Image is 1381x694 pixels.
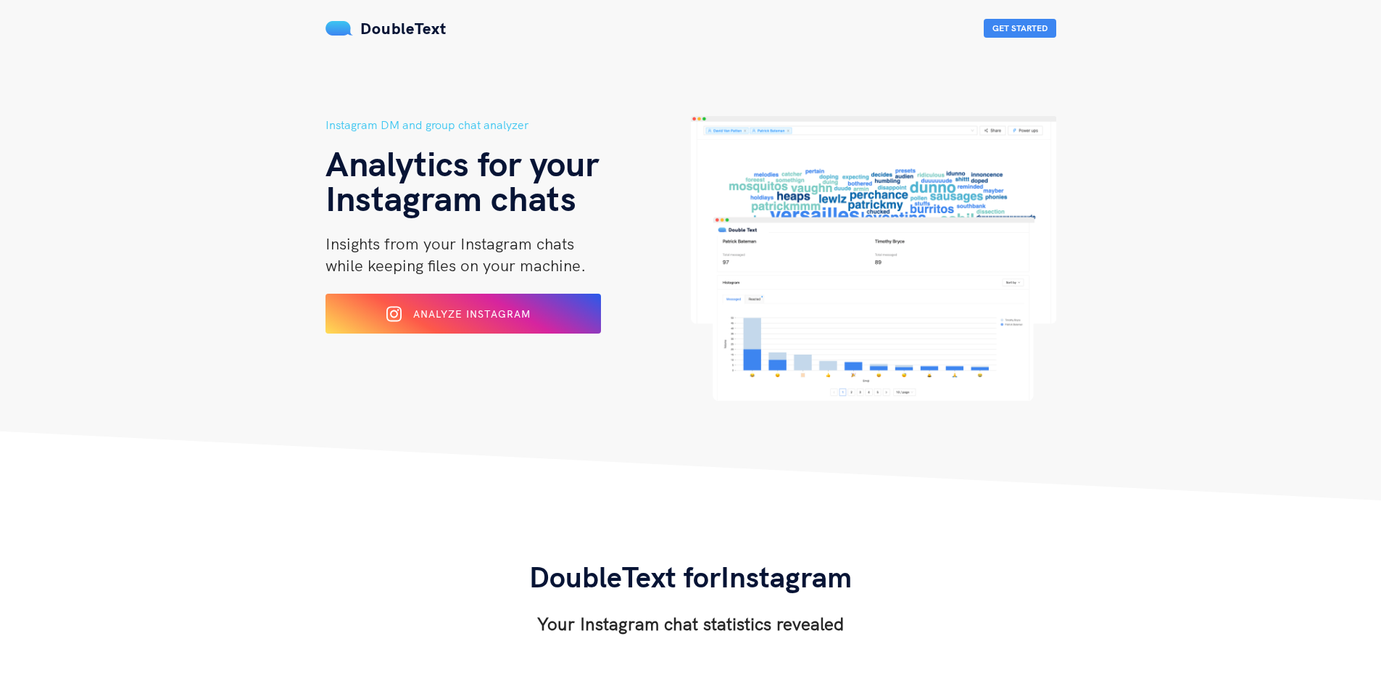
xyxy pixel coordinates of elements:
[325,21,353,36] img: mS3x8y1f88AAAAABJRU5ErkJggg==
[413,307,531,321] span: Analyze Instagram
[691,116,1056,401] img: hero
[325,176,576,220] span: Instagram chats
[325,294,601,334] button: Analyze Instagram
[529,558,852,595] span: DoubleText for Instagram
[360,18,447,38] span: DoubleText
[529,612,852,635] h3: Your Instagram chat statistics revealed
[325,255,586,276] span: while keeping files on your machine.
[325,234,574,254] span: Insights from your Instagram chats
[325,141,599,185] span: Analytics for your
[325,313,601,326] a: Analyze Instagram
[325,18,447,38] a: DoubleText
[984,19,1056,38] button: Get Started
[325,116,691,134] h5: Instagram DM and group chat analyzer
